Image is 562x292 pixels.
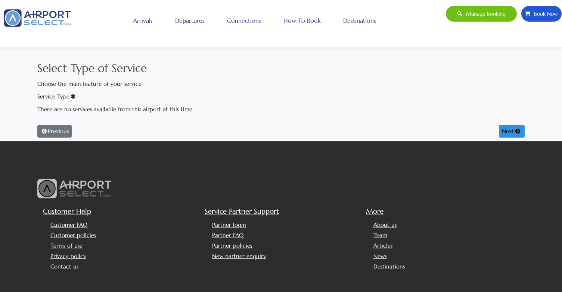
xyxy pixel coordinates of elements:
a: News [373,252,386,260]
a: How to book [282,11,323,30]
a: Terms of use [50,242,83,249]
a: Partner FAQ [212,232,243,239]
h5: Customer Help [43,206,199,217]
span: Manage booking [462,6,506,22]
button: Next [499,125,525,138]
a: About us [373,221,397,228]
label: Service Type [35,92,197,101]
button: Previous [37,125,72,138]
a: Manage booking [445,6,517,22]
a: Customer FAQ [50,221,87,228]
a: Connections [225,11,263,30]
a: Departures [173,11,207,30]
a: Articles [373,242,392,249]
a: Partner login [212,221,246,228]
a: Arrivals [131,11,155,30]
p: There are no services available from this airport at this time. [37,105,519,114]
a: Partner policies [212,242,252,249]
a: Contact us [50,263,78,270]
p: Choose the main feature of your service [37,79,525,88]
a: New partner enquiry [212,252,266,260]
a: Customer policies [50,232,96,239]
a: Destinations [373,263,405,270]
a: Destinations [341,11,378,30]
a: Privacy policy [50,252,86,260]
h2: Select Type of Service [37,60,525,76]
a: Team [373,232,387,239]
h5: Service Partner Support [205,206,361,217]
h5: More [366,206,522,217]
a: Book Now [521,6,562,22]
img: airport select logo [37,179,112,199]
span: Book Now [530,6,558,22]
